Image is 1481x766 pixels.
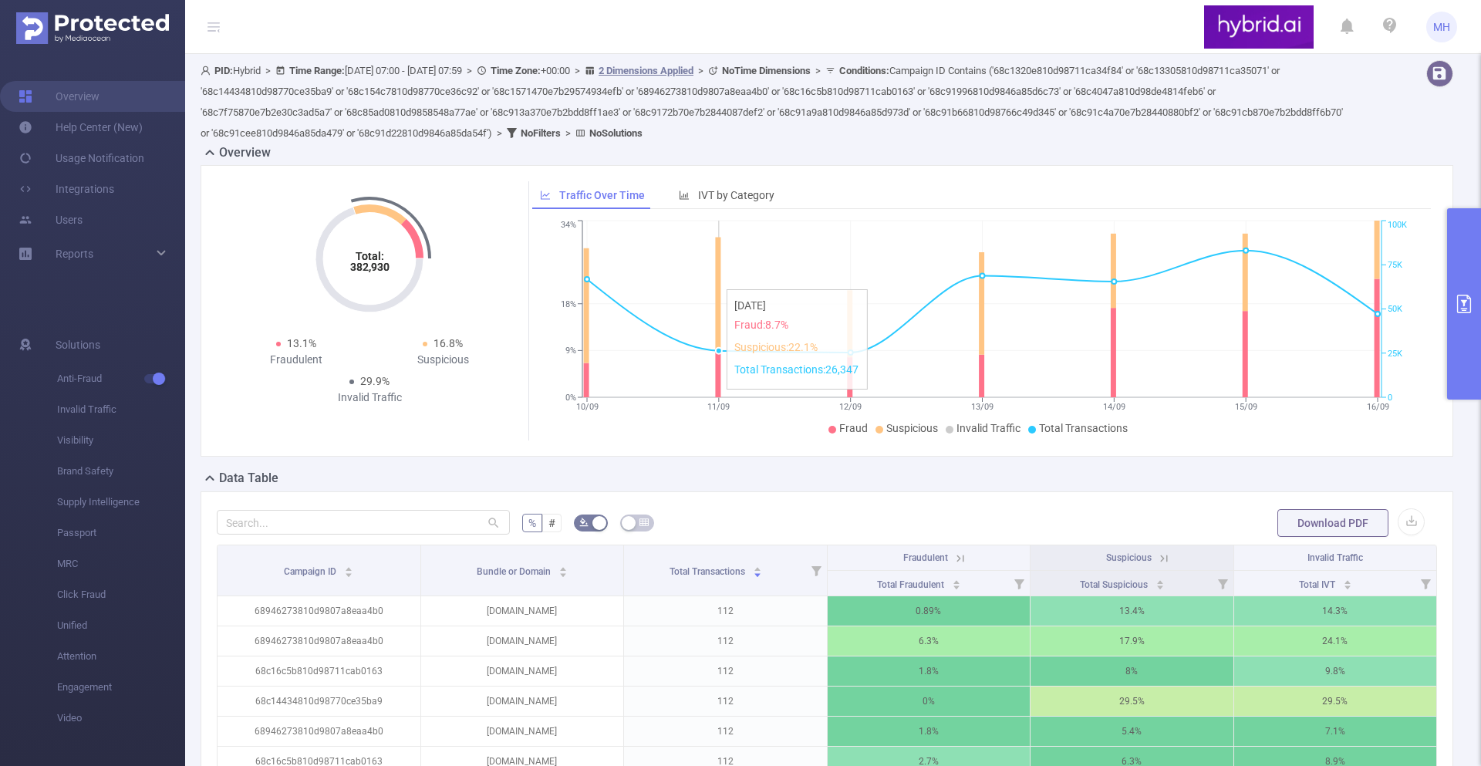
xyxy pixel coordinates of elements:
tspan: 34% [561,221,576,231]
p: 0% [828,687,1031,716]
span: MH [1433,12,1450,42]
u: 2 Dimensions Applied [599,65,693,76]
b: PID: [214,65,233,76]
i: Filter menu [1415,571,1436,596]
i: icon: caret-down [753,571,761,575]
span: Solutions [56,329,100,360]
span: 29.9% [360,375,390,387]
div: Sort [344,565,353,574]
span: Supply Intelligence [57,487,185,518]
span: Suspicious [1106,552,1152,563]
span: Bundle or Domain [477,566,553,577]
img: Protected Media [16,12,169,44]
tspan: Total: [356,250,384,262]
div: Invalid Traffic [296,390,443,406]
b: No Solutions [589,127,643,139]
tspan: 100K [1388,221,1407,231]
p: [DOMAIN_NAME] [421,596,624,626]
i: icon: caret-down [345,571,353,575]
div: Fraudulent [223,352,369,368]
p: 68c14434810d98770ce35ba9 [218,687,420,716]
span: Invalid Traffic [57,394,185,425]
span: Anti-Fraud [57,363,185,394]
i: icon: bar-chart [679,190,690,201]
span: Total IVT [1299,579,1338,590]
a: Users [19,204,83,235]
span: Total Fraudulent [877,579,946,590]
i: icon: caret-up [1155,578,1164,582]
span: 16.8% [434,337,463,349]
p: [DOMAIN_NAME] [421,687,624,716]
span: > [492,127,507,139]
span: Unified [57,610,185,641]
p: 1.8% [828,656,1031,686]
span: MRC [57,548,185,579]
i: icon: caret-down [1343,583,1351,588]
p: 112 [624,596,827,626]
button: Download PDF [1277,509,1388,537]
span: Traffic Over Time [559,189,645,201]
span: Total Transactions [1039,422,1128,434]
b: Time Zone: [491,65,541,76]
tspan: 50K [1388,305,1402,315]
a: Reports [56,238,93,269]
tspan: 10/09 [575,402,598,412]
span: Brand Safety [57,456,185,487]
tspan: 16/09 [1366,402,1388,412]
span: Click Fraud [57,579,185,610]
input: Search... [217,510,510,535]
p: [DOMAIN_NAME] [421,626,624,656]
span: Invalid Traffic [956,422,1021,434]
b: No Filters [521,127,561,139]
span: > [570,65,585,76]
tspan: 0 [1388,393,1392,403]
span: Passport [57,518,185,548]
i: icon: caret-up [1343,578,1351,582]
a: Help Center (New) [19,112,143,143]
span: > [261,65,275,76]
a: Integrations [19,174,114,204]
tspan: 0% [565,393,576,403]
div: Sort [1155,578,1165,587]
h2: Overview [219,143,271,162]
a: Usage Notification [19,143,144,174]
span: # [548,517,555,529]
span: Video [57,703,185,734]
span: IVT by Category [698,189,774,201]
span: > [462,65,477,76]
p: 13.4% [1031,596,1233,626]
p: 68c16c5b810d98711cab0163 [218,656,420,686]
p: 9.8% [1234,656,1437,686]
div: Sort [1343,578,1352,587]
div: Sort [753,565,762,574]
span: Attention [57,641,185,672]
p: 112 [624,687,827,716]
p: 5.4% [1031,717,1233,746]
span: Visibility [57,425,185,456]
i: icon: caret-down [558,571,567,575]
p: 68946273810d9807a8eaa4b0 [218,596,420,626]
tspan: 12/09 [839,402,862,412]
i: icon: table [639,518,649,527]
span: Campaign ID [284,566,339,577]
p: 0.89% [828,596,1031,626]
b: Time Range: [289,65,345,76]
i: icon: caret-up [753,565,761,569]
i: icon: caret-up [952,578,960,582]
tspan: 11/09 [707,402,730,412]
tspan: 14/09 [1102,402,1125,412]
p: 112 [624,626,827,656]
p: 29.5% [1234,687,1437,716]
div: Sort [558,565,568,574]
tspan: 75K [1388,260,1402,270]
p: 8% [1031,656,1233,686]
span: Reports [56,248,93,260]
span: Hybrid [DATE] 07:00 - [DATE] 07:59 +00:00 [201,65,1343,139]
p: 112 [624,656,827,686]
p: [DOMAIN_NAME] [421,717,624,746]
span: > [811,65,825,76]
tspan: 9% [565,346,576,356]
p: 29.5% [1031,687,1233,716]
span: Engagement [57,672,185,703]
span: > [561,127,575,139]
